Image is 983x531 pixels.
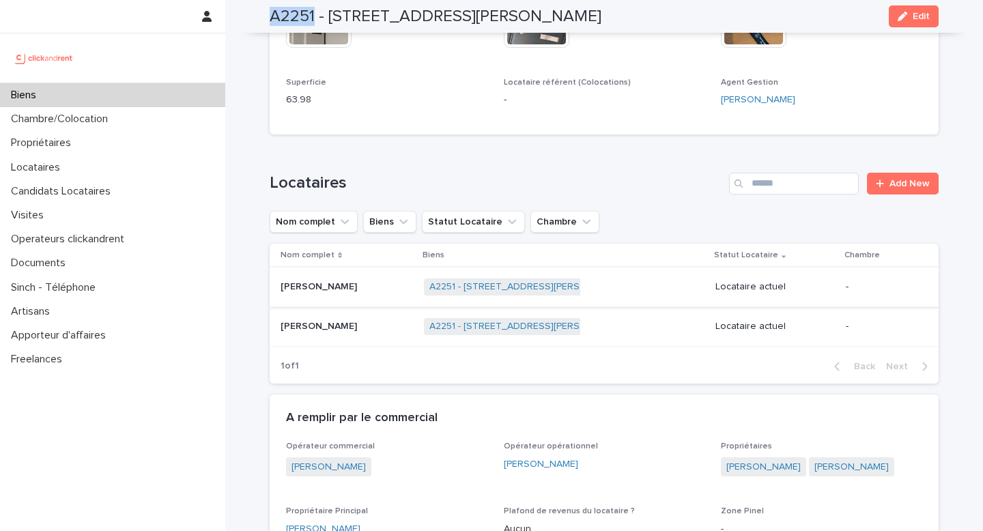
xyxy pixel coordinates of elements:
[429,321,628,332] a: A2251 - [STREET_ADDRESS][PERSON_NAME]
[5,161,71,174] p: Locataires
[429,281,628,293] a: A2251 - [STREET_ADDRESS][PERSON_NAME]
[814,460,889,474] a: [PERSON_NAME]
[715,281,835,293] p: Locataire actuel
[721,507,764,515] span: Zone Pinel
[846,321,917,332] p: -
[5,185,122,198] p: Candidats Locataires
[504,93,705,107] p: -
[11,44,77,72] img: UCB0brd3T0yccxBKYDjQ
[291,460,366,474] a: [PERSON_NAME]
[823,360,881,373] button: Back
[889,179,930,188] span: Add New
[5,113,119,126] p: Chambre/Colocation
[5,209,55,222] p: Visites
[504,457,578,472] a: [PERSON_NAME]
[721,93,795,107] a: [PERSON_NAME]
[889,5,939,27] button: Edit
[504,442,598,450] span: Opérateur opérationnel
[721,78,778,87] span: Agent Gestion
[5,257,76,270] p: Documents
[286,411,438,426] h2: A remplir par le commercial
[286,442,375,450] span: Opérateur commercial
[846,362,875,371] span: Back
[270,306,939,346] tr: [PERSON_NAME][PERSON_NAME] A2251 - [STREET_ADDRESS][PERSON_NAME] Locataire actuel-
[5,137,82,149] p: Propriétaires
[846,281,917,293] p: -
[422,211,525,233] button: Statut Locataire
[715,321,835,332] p: Locataire actuel
[5,233,135,246] p: Operateurs clickandrent
[881,360,939,373] button: Next
[5,305,61,318] p: Artisans
[5,89,47,102] p: Biens
[270,7,601,27] h2: A2251 - [STREET_ADDRESS][PERSON_NAME]
[363,211,416,233] button: Biens
[867,173,939,195] a: Add New
[270,173,724,193] h1: Locataires
[504,78,631,87] span: Locataire référent (Colocations)
[844,248,880,263] p: Chambre
[286,78,326,87] span: Superficie
[886,362,916,371] span: Next
[281,278,360,293] p: [PERSON_NAME]
[281,318,360,332] p: [PERSON_NAME]
[270,211,358,233] button: Nom complet
[423,248,444,263] p: Biens
[721,442,772,450] span: Propriétaires
[270,268,939,307] tr: [PERSON_NAME][PERSON_NAME] A2251 - [STREET_ADDRESS][PERSON_NAME] Locataire actuel-
[530,211,599,233] button: Chambre
[270,349,310,383] p: 1 of 1
[286,507,368,515] span: Propriétaire Principal
[504,507,635,515] span: Plafond de revenus du locataire ?
[726,460,801,474] a: [PERSON_NAME]
[5,281,106,294] p: Sinch - Téléphone
[5,329,117,342] p: Apporteur d'affaires
[5,353,73,366] p: Freelances
[729,173,859,195] input: Search
[286,93,487,107] p: 63.98
[281,248,334,263] p: Nom complet
[714,248,778,263] p: Statut Locataire
[913,12,930,21] span: Edit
